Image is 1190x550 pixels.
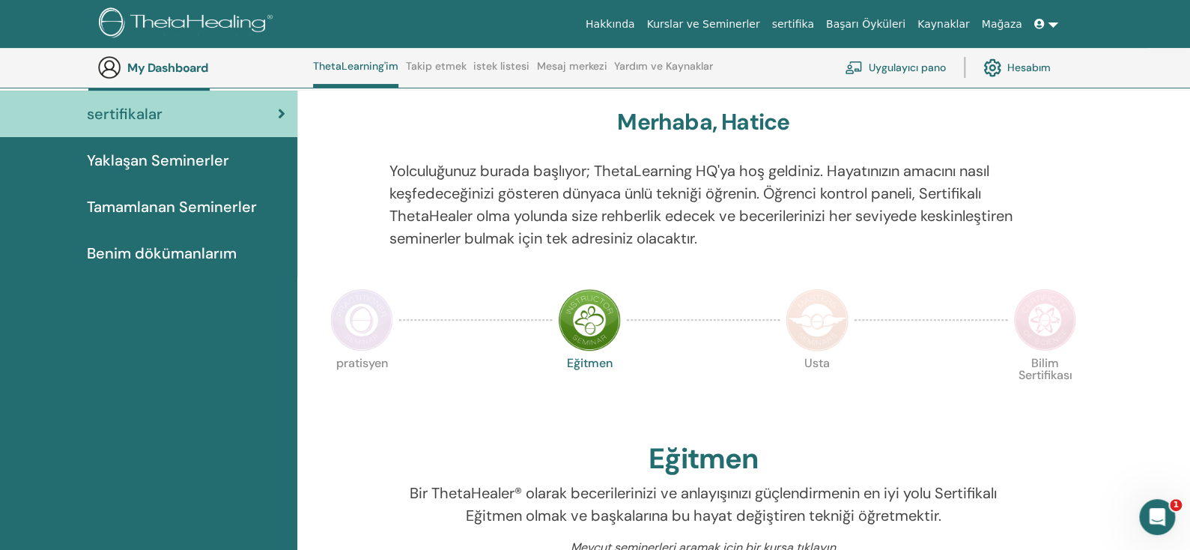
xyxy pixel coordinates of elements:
p: Usta [786,357,849,420]
a: Yardım ve Kaynaklar [614,60,713,84]
img: cog.svg [983,55,1001,80]
a: Başarı Öyküleri [820,10,911,38]
img: logo.png [99,7,278,41]
a: Hesabım [983,51,1051,84]
img: chalkboard-teacher.svg [845,61,863,74]
a: Uygulayıcı pano [845,51,946,84]
a: Kurslar ve Seminerler [640,10,765,38]
a: Kaynaklar [911,10,976,38]
img: Master [786,288,849,351]
p: Yolculuğunuz burada başlıyor; ThetaLearning HQ'ya hoş geldiniz. Hayatınızın amacını nasıl keşfede... [389,160,1017,250]
a: sertifika [765,10,819,38]
a: Takip etmek [406,60,467,84]
h2: Eğitmen [649,442,758,477]
img: generic-user-icon.jpg [97,55,121,79]
span: Yaklaşan Seminerler [87,149,229,172]
span: Tamamlanan Seminerler [87,196,257,218]
a: istek listesi [473,60,529,84]
span: Benim dökümanlarım [87,242,237,265]
iframe: Intercom live chat [1139,499,1175,535]
a: Mesaj merkezi [537,60,607,84]
img: Instructor [558,288,621,351]
p: Bir ThetaHealer® olarak becerilerinizi ve anlayışınızı güçlendirmenin en iyi yolu Sertifikalı Eği... [389,482,1017,527]
p: pratisyen [330,357,393,420]
a: Mağaza [975,10,1027,38]
span: sertifikalar [87,103,163,125]
p: Eğitmen [558,357,621,420]
img: Practitioner [330,288,393,351]
a: Hakkında [580,10,641,38]
h3: My Dashboard [127,61,277,75]
p: Bilim Sertifikası [1013,357,1076,420]
a: ThetaLearning'im [313,60,398,88]
span: 1 [1170,499,1182,511]
img: Certificate of Science [1013,288,1076,351]
h3: Merhaba, Hatice [617,109,789,136]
